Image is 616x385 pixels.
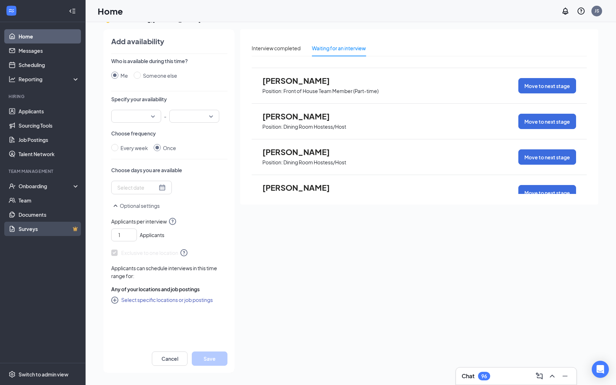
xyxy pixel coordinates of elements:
[262,183,341,192] span: [PERSON_NAME]
[192,351,227,366] button: Save
[111,201,120,210] svg: SmallChevronUp
[168,217,177,226] svg: QuestionInfo
[262,76,341,85] span: [PERSON_NAME]
[111,217,227,226] span: Applicants per interview
[252,44,301,52] div: Interview completed
[518,78,576,93] button: Move to next stage
[262,123,283,130] p: Position:
[462,372,474,380] h3: Chat
[9,183,16,190] svg: UserCheck
[111,201,160,210] button: SmallChevronUpOptional settings
[9,371,16,378] svg: Settings
[19,133,79,147] a: Job Postings
[9,93,78,99] div: Hiring
[592,361,609,378] div: Open Intercom Messenger
[546,370,558,382] button: ChevronUp
[9,168,78,174] div: Team Management
[117,184,157,191] input: Select date
[262,88,283,94] p: Position:
[8,7,15,14] svg: WorkstreamLogo
[111,286,200,293] span: Any of your locations and job postings
[9,76,16,83] svg: Analysis
[114,230,137,240] input: 1
[19,147,79,161] a: Talent Network
[19,222,79,236] a: SurveysCrown
[111,57,227,65] p: Who is available during this time?
[111,166,227,174] p: Choose days you are available
[19,58,79,72] a: Scheduling
[481,373,487,379] div: 96
[548,372,556,380] svg: ChevronUp
[111,265,217,279] span: Applicants can schedule interviews in this time range for:
[69,7,76,15] svg: Collapse
[262,112,341,121] span: [PERSON_NAME]
[180,248,188,257] svg: QuestionInfo
[518,114,576,129] button: Move to next stage
[561,7,570,15] svg: Notifications
[19,371,68,378] div: Switch to admin view
[111,96,227,103] p: Specify your availability
[98,5,123,17] h1: Home
[559,370,571,382] button: Minimize
[143,72,177,79] div: Someone else
[595,8,599,14] div: JS
[19,118,79,133] a: Sourcing Tools
[262,159,283,166] p: Position:
[19,104,79,118] a: Applicants
[163,144,176,152] div: Once
[111,36,164,46] h4: Add availability
[111,130,227,137] p: Choose frequency
[283,123,346,130] p: Dining Room Hostess/Host
[111,297,120,305] svg: CirclePlus
[152,351,188,366] button: Cancel
[262,147,341,156] span: [PERSON_NAME]
[164,110,166,123] p: -
[120,144,148,152] div: Every week
[120,72,128,79] div: Me
[111,226,227,241] div: Applicants
[111,248,188,257] span: Exclusive to one location
[19,193,79,207] a: Team
[283,88,379,94] p: Front of House Team Member (Part-time)
[312,44,366,52] div: Waiting for an interview
[19,76,80,83] div: Reporting
[535,372,544,380] svg: ComposeMessage
[283,159,346,166] p: Dining Room Hostess/Host
[518,149,576,165] button: Move to next stage
[19,207,79,222] a: Documents
[577,7,585,15] svg: QuestionInfo
[19,43,79,58] a: Messages
[19,29,79,43] a: Home
[534,370,545,382] button: ComposeMessage
[561,372,569,380] svg: Minimize
[111,296,213,304] button: CirclePlusSelect specific locations or job postings
[518,185,576,200] button: Move to next stage
[19,183,73,190] div: Onboarding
